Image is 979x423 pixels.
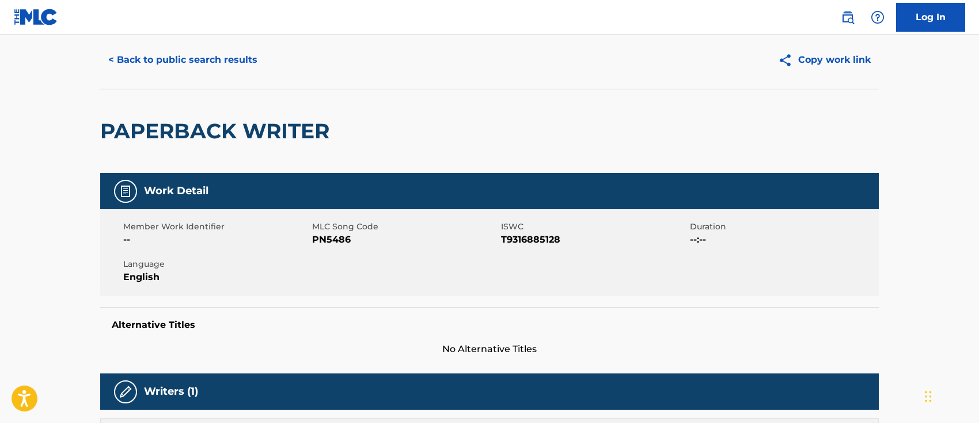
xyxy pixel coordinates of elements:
[123,233,309,247] span: --
[896,3,965,32] a: Log In
[778,53,798,67] img: Copy work link
[501,233,687,247] span: T9316885128
[866,6,889,29] div: Help
[14,9,58,25] img: MLC Logo
[119,184,132,198] img: Work Detail
[100,118,335,144] h2: PAPERBACK WRITER
[690,233,876,247] span: --:--
[871,10,885,24] img: help
[144,385,198,398] h5: Writers (1)
[100,342,879,356] span: No Alternative Titles
[123,258,309,270] span: Language
[312,233,498,247] span: PN5486
[501,221,687,233] span: ISWC
[100,46,265,74] button: < Back to public search results
[925,379,932,414] div: Drag
[312,221,498,233] span: MLC Song Code
[841,10,855,24] img: search
[123,221,309,233] span: Member Work Identifier
[123,270,309,284] span: English
[921,368,979,423] iframe: Chat Widget
[144,184,208,198] h5: Work Detail
[119,385,132,399] img: Writers
[112,319,867,331] h5: Alternative Titles
[770,46,879,74] button: Copy work link
[690,221,876,233] span: Duration
[836,6,859,29] a: Public Search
